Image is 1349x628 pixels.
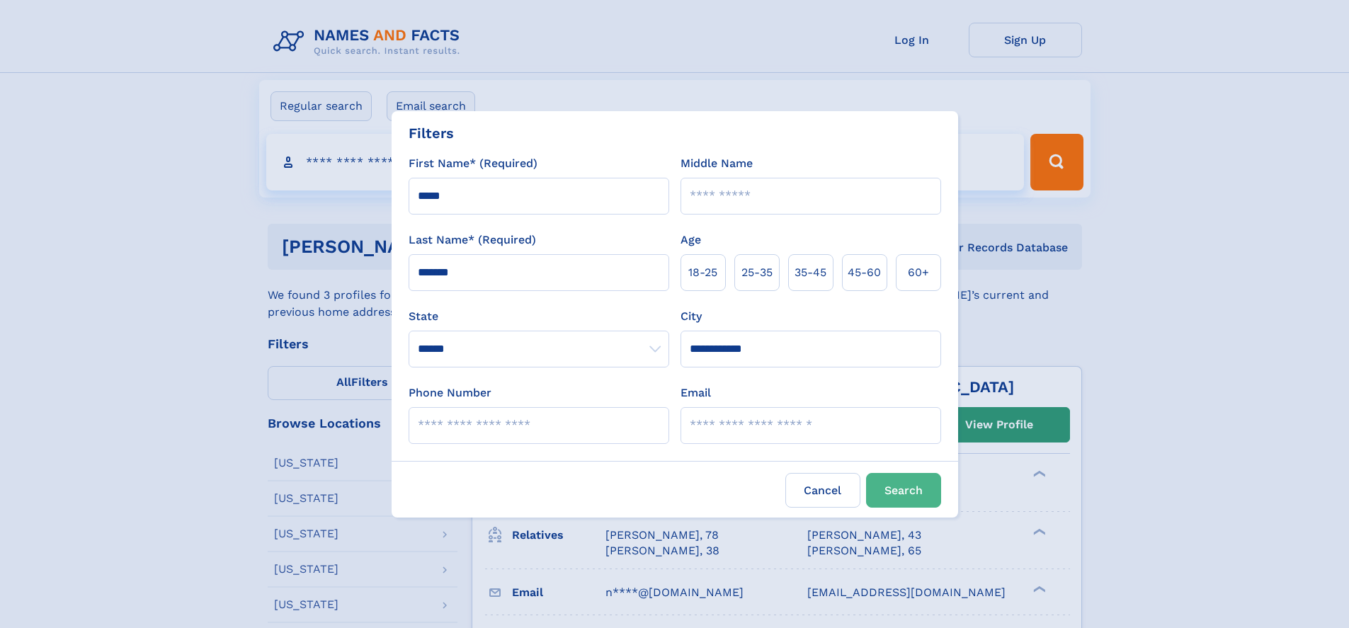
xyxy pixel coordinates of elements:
[866,473,941,508] button: Search
[681,155,753,172] label: Middle Name
[795,264,826,281] span: 35‑45
[409,122,454,144] div: Filters
[409,308,669,325] label: State
[848,264,881,281] span: 45‑60
[785,473,860,508] label: Cancel
[681,384,711,401] label: Email
[409,384,491,401] label: Phone Number
[409,155,537,172] label: First Name* (Required)
[681,232,701,249] label: Age
[908,264,929,281] span: 60+
[741,264,773,281] span: 25‑35
[409,232,536,249] label: Last Name* (Required)
[688,264,717,281] span: 18‑25
[681,308,702,325] label: City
